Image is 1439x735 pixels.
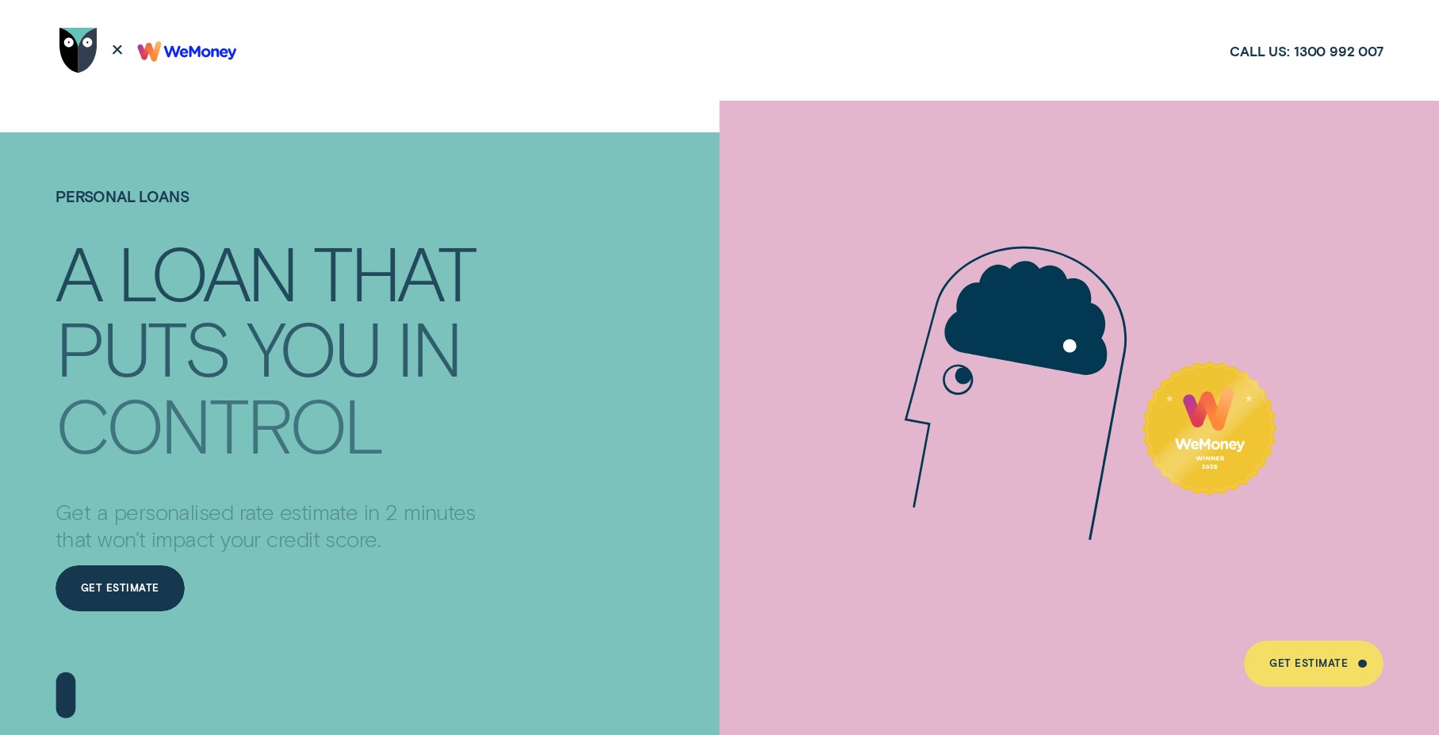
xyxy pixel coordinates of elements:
div: LOAN [117,236,296,307]
img: Wisr [59,28,98,73]
h4: A LOAN THAT PUTS YOU IN CONTROL [55,232,493,443]
a: Call us:1300 992 007 [1230,42,1384,59]
h1: Personal Loans [55,187,493,233]
div: A [55,236,101,307]
div: CONTROL [55,388,382,458]
a: Get Estimate [1244,641,1384,686]
a: Get Estimate [55,565,185,611]
span: Call us: [1230,42,1290,59]
div: PUTS [55,312,229,382]
span: 1300 992 007 [1294,42,1384,59]
div: THAT [313,236,475,307]
div: IN [396,312,460,382]
div: YOU [247,312,380,382]
p: Get a personalised rate estimate in 2 minutes that won't impact your credit score. [55,499,493,553]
